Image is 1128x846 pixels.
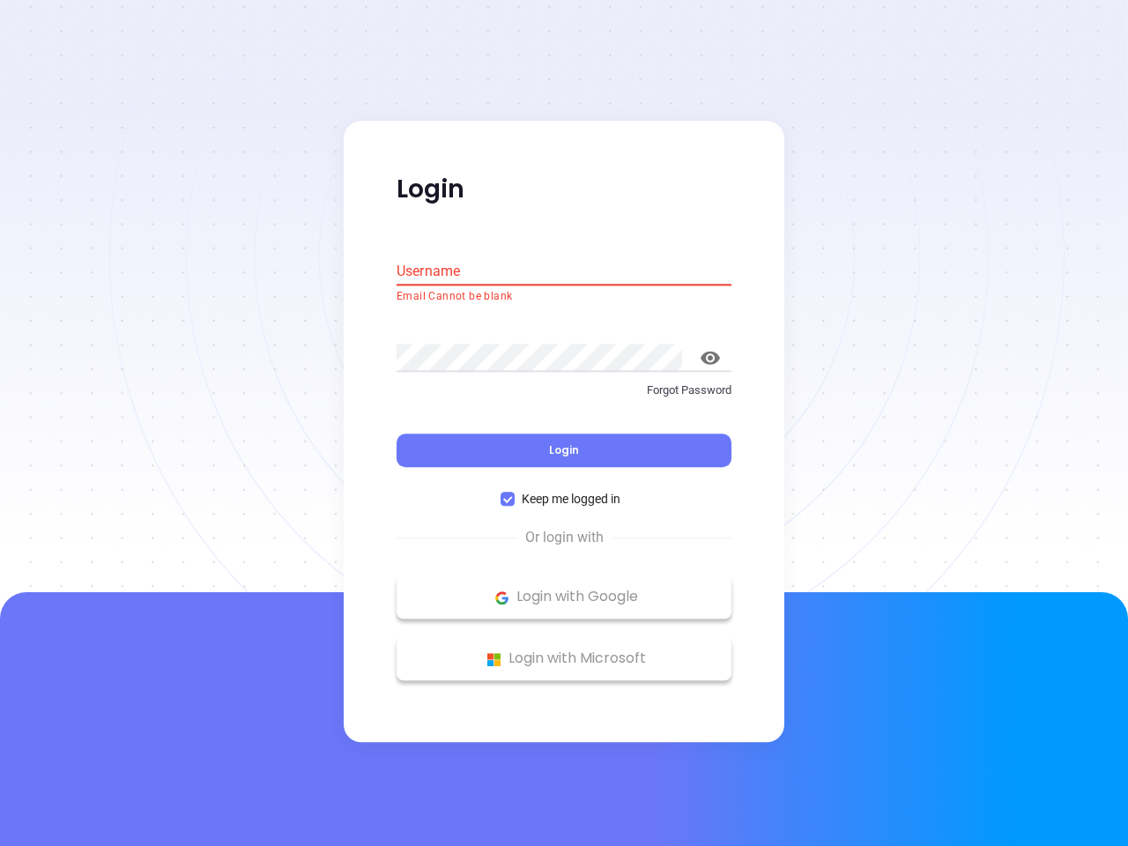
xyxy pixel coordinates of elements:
p: Login with Microsoft [405,646,723,672]
span: Keep me logged in [515,490,627,509]
img: Microsoft Logo [483,649,505,671]
a: Forgot Password [397,382,731,413]
p: Login with Google [405,584,723,611]
p: Forgot Password [397,382,731,399]
span: Or login with [516,528,612,549]
p: Email Cannot be blank [397,288,731,306]
img: Google Logo [491,587,513,609]
button: toggle password visibility [689,337,731,379]
button: Microsoft Logo Login with Microsoft [397,637,731,681]
span: Login [549,443,579,458]
button: Google Logo Login with Google [397,575,731,620]
p: Login [397,174,731,205]
button: Login [397,434,731,468]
